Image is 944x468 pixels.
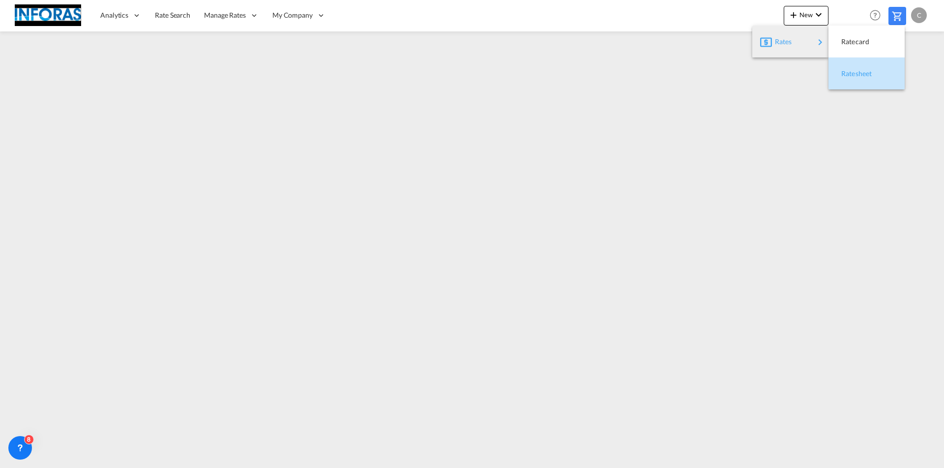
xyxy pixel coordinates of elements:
md-icon: icon-chevron-right [814,36,826,48]
div: Ratesheet [836,61,897,86]
span: Rates [775,32,787,52]
span: Ratesheet [841,64,852,83]
div: Ratecard [836,29,897,54]
span: Ratecard [841,32,852,52]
